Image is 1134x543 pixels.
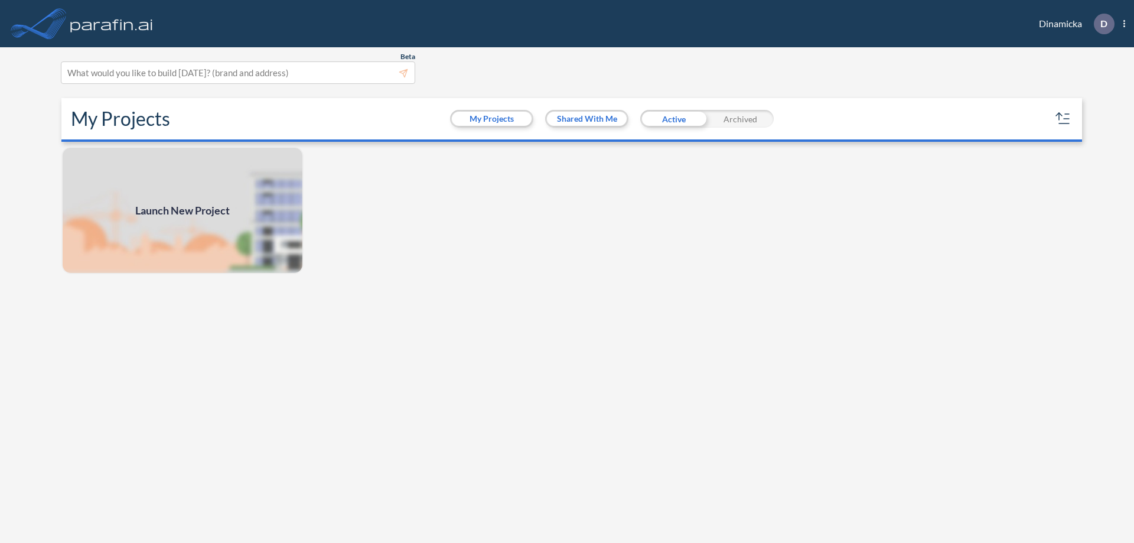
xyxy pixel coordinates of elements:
[452,112,532,126] button: My Projects
[1021,14,1125,34] div: Dinamicka
[61,147,304,274] a: Launch New Project
[61,147,304,274] img: add
[1054,109,1073,128] button: sort
[135,203,230,219] span: Launch New Project
[71,108,170,130] h2: My Projects
[547,112,627,126] button: Shared With Me
[1100,18,1107,29] p: D
[68,12,155,35] img: logo
[707,110,774,128] div: Archived
[640,110,707,128] div: Active
[400,52,415,61] span: Beta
